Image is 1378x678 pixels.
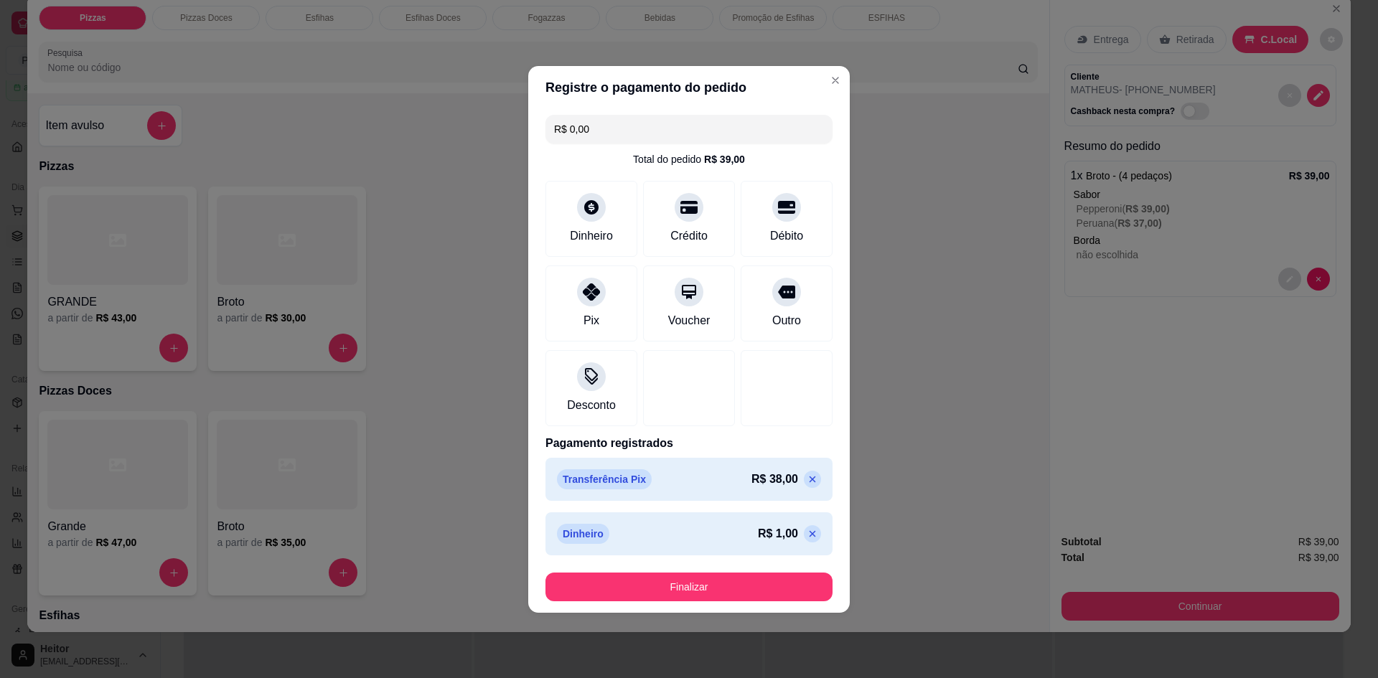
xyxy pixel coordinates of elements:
[554,115,824,143] input: Ex.: hambúrguer de cordeiro
[770,227,803,245] div: Débito
[704,152,745,166] div: R$ 39,00
[736,448,868,466] div: Remover pagamento registrado
[545,435,833,452] p: Pagamento registrados
[545,573,833,601] button: Finalizar
[670,227,708,245] div: Crédito
[567,397,616,414] div: Desconto
[633,152,745,166] div: Total do pedido
[751,471,798,488] p: R$ 38,00
[758,525,798,542] p: R$ 1,00
[570,227,613,245] div: Dinheiro
[668,312,711,329] div: Voucher
[772,312,801,329] div: Outro
[557,524,609,544] p: Dinheiro
[824,69,847,92] button: Close
[583,312,599,329] div: Pix
[557,469,652,489] p: Transferência Pix
[528,66,850,109] header: Registre o pagamento do pedido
